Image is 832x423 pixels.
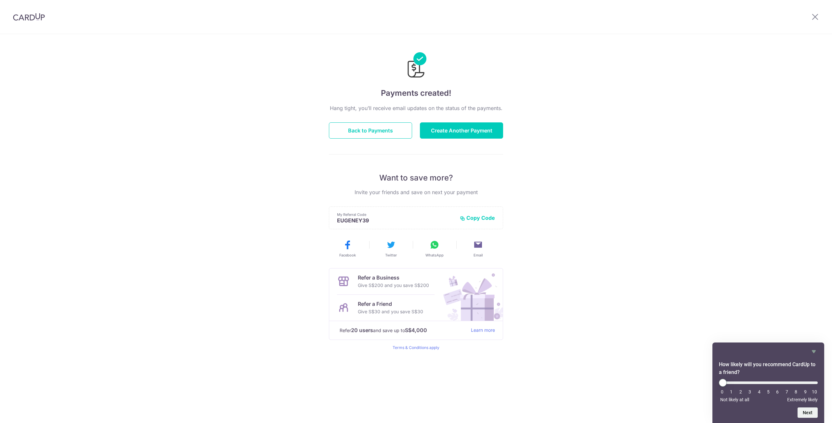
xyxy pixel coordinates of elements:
[385,253,397,258] span: Twitter
[339,253,356,258] span: Facebook
[358,281,429,289] p: Give S$200 and you save S$200
[459,240,497,258] button: Email
[798,407,818,418] button: Next question
[793,389,799,394] li: 8
[811,389,818,394] li: 10
[329,104,503,112] p: Hang tight, you’ll receive email updates on the status of the payments.
[810,348,818,355] button: Hide survey
[358,274,429,281] p: Refer a Business
[337,212,455,217] p: My Referral Code
[351,326,373,334] strong: 20 users
[787,397,818,402] span: Extremely likely
[774,389,781,394] li: 6
[437,268,503,321] img: Refer
[358,300,423,308] p: Refer a Friend
[340,326,466,334] p: Refer and save up to
[329,122,412,139] button: Back to Payments
[765,389,772,394] li: 5
[737,389,744,394] li: 2
[420,122,503,139] button: Create Another Payment
[425,253,444,258] span: WhatsApp
[720,397,749,402] span: Not likely at all
[329,87,503,99] h4: Payments created!
[719,348,818,418] div: How likely will you recommend CardUp to a friend? Select an option from 0 to 10, with 0 being Not...
[756,389,762,394] li: 4
[372,240,410,258] button: Twitter
[329,173,503,183] p: Want to save more?
[393,345,439,350] a: Terms & Conditions apply
[337,217,455,224] p: EUGENEY39
[728,389,734,394] li: 1
[474,253,483,258] span: Email
[406,52,426,80] img: Payments
[784,389,790,394] li: 7
[719,389,725,394] li: 0
[471,326,495,334] a: Learn more
[405,326,427,334] strong: S$4,000
[328,240,367,258] button: Facebook
[802,389,809,394] li: 9
[13,13,45,21] img: CardUp
[460,215,495,221] button: Copy Code
[329,188,503,196] p: Invite your friends and save on next your payment
[358,308,423,316] p: Give S$30 and you save S$30
[719,361,818,376] h2: How likely will you recommend CardUp to a friend? Select an option from 0 to 10, with 0 being Not...
[415,240,454,258] button: WhatsApp
[747,389,753,394] li: 3
[719,379,818,402] div: How likely will you recommend CardUp to a friend? Select an option from 0 to 10, with 0 being Not...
